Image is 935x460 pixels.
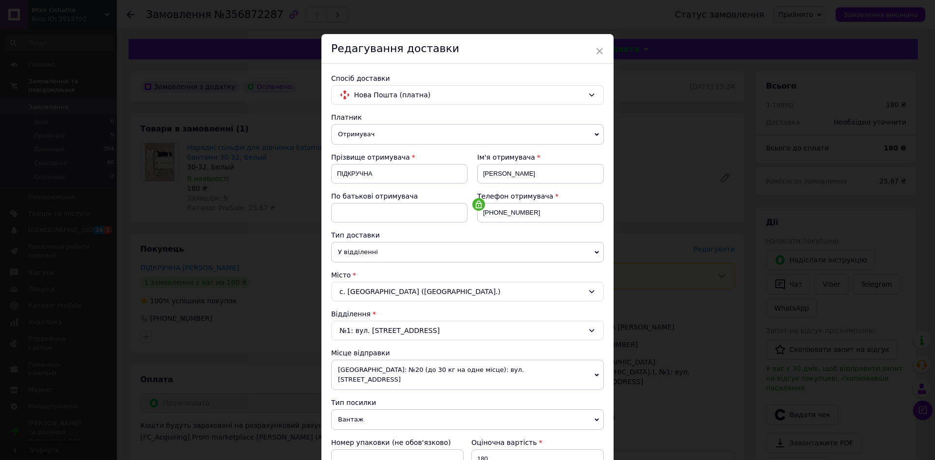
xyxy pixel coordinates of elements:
[331,409,604,430] span: Вантаж
[321,34,614,64] div: Редагування доставки
[331,282,604,301] div: с. [GEOGRAPHIC_DATA] ([GEOGRAPHIC_DATA].)
[331,349,390,357] span: Місце відправки
[354,90,584,100] span: Нова Пошта (платна)
[331,321,604,340] div: №1: вул. [STREET_ADDRESS]
[331,360,604,390] span: [GEOGRAPHIC_DATA]: №20 (до 30 кг на одне місце): вул. [STREET_ADDRESS]
[331,113,362,121] span: Платник
[331,438,464,447] div: Номер упаковки (не обов'язково)
[331,153,410,161] span: Прізвище отримувача
[595,43,604,59] span: ×
[471,438,604,447] div: Оціночна вартість
[477,203,604,222] input: +380
[331,270,604,280] div: Місто
[331,242,604,262] span: У відділенні
[331,192,418,200] span: По батькові отримувача
[477,153,535,161] span: Ім'я отримувача
[331,74,604,83] div: Спосіб доставки
[331,231,380,239] span: Тип доставки
[331,309,604,319] div: Відділення
[477,192,553,200] span: Телефон отримувача
[331,124,604,145] span: Отримувач
[331,399,376,406] span: Тип посилки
